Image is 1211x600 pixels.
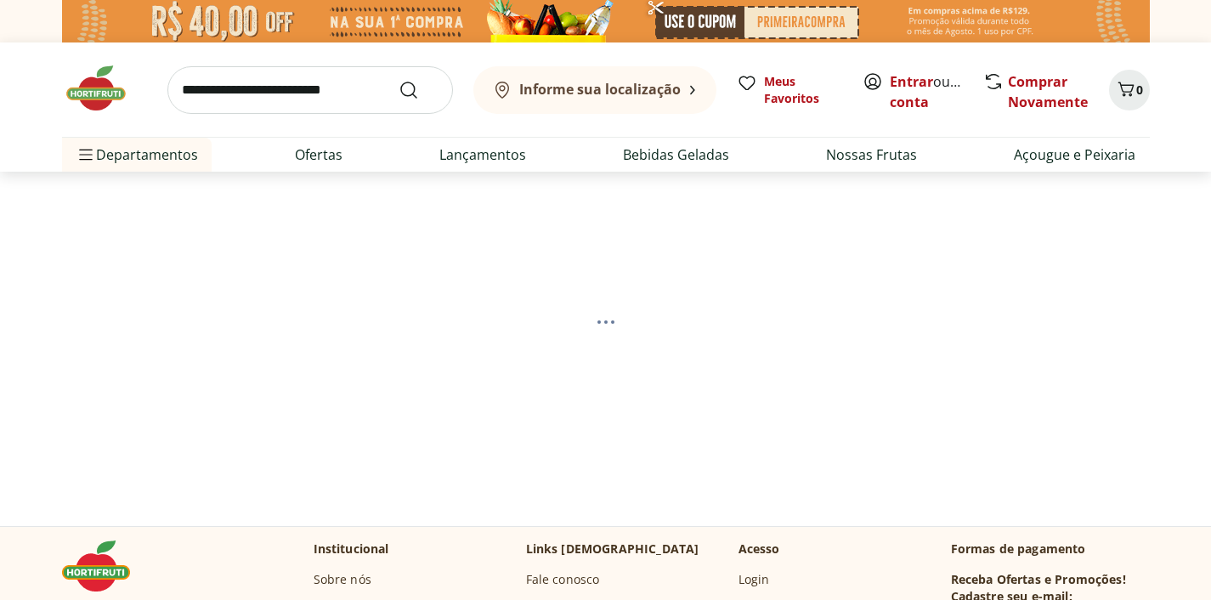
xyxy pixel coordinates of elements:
span: ou [890,71,965,112]
a: Criar conta [890,72,983,111]
span: Departamentos [76,134,198,175]
p: Acesso [738,541,780,558]
a: Comprar Novamente [1008,72,1088,111]
button: Informe sua localização [473,66,716,114]
a: Bebidas Geladas [623,144,729,165]
a: Fale conosco [526,571,600,588]
b: Informe sua localização [519,80,681,99]
a: Entrar [890,72,933,91]
img: Hortifruti [62,541,147,592]
a: Ofertas [295,144,342,165]
button: Submit Search [399,80,439,100]
a: Açougue e Peixaria [1014,144,1135,165]
h3: Receba Ofertas e Promoções! [951,571,1126,588]
button: Menu [76,134,96,175]
input: search [167,66,453,114]
button: Carrinho [1109,70,1150,110]
a: Login [738,571,770,588]
span: Meus Favoritos [764,73,842,107]
span: 0 [1136,82,1143,98]
a: Lançamentos [439,144,526,165]
a: Sobre nós [314,571,371,588]
a: Nossas Frutas [826,144,917,165]
a: Meus Favoritos [737,73,842,107]
p: Institucional [314,541,389,558]
p: Links [DEMOGRAPHIC_DATA] [526,541,699,558]
p: Formas de pagamento [951,541,1150,558]
img: Hortifruti [62,63,147,114]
